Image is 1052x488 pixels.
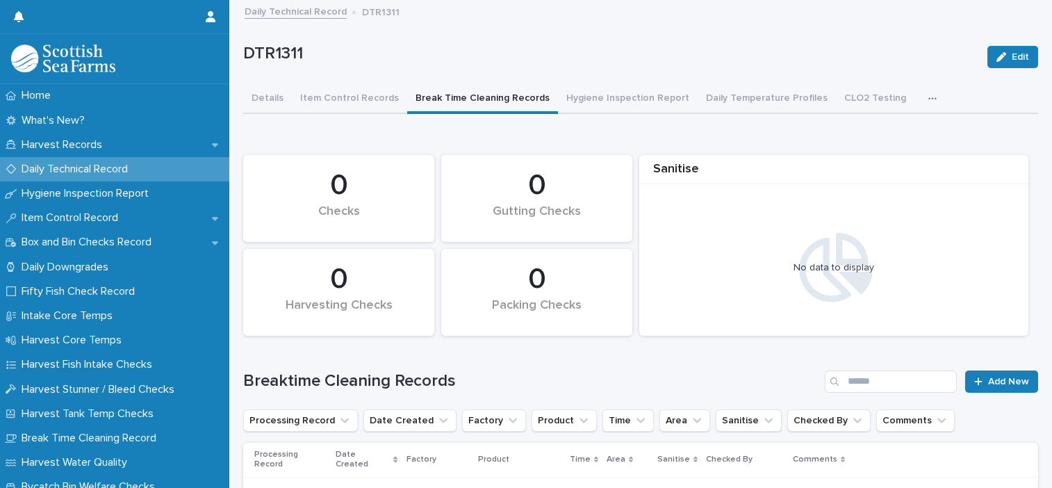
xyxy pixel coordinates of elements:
[243,44,976,64] p: DTR1311
[716,409,782,432] button: Sanitise
[16,89,62,102] p: Home
[16,261,120,274] p: Daily Downgrades
[292,85,407,114] button: Item Control Records
[478,452,509,467] p: Product
[825,371,957,393] input: Search
[16,334,133,347] p: Harvest Core Temps
[407,85,558,114] button: Break Time Cleaning Records
[16,187,160,200] p: Hygiene Inspection Report
[465,298,609,327] div: Packing Checks
[267,262,411,297] div: 0
[11,44,115,72] img: mMrefqRFQpe26GRNOUkG
[659,409,710,432] button: Area
[406,452,436,467] p: Factory
[16,432,167,445] p: Break Time Cleaning Record
[245,3,347,19] a: Daily Technical Record
[987,46,1038,68] button: Edit
[787,409,871,432] button: Checked By
[362,3,400,19] p: DTR1311
[16,163,139,176] p: Daily Technical Record
[254,447,327,473] p: Processing Record
[267,298,411,327] div: Harvesting Checks
[836,85,914,114] button: CLO2 Testing
[462,409,526,432] button: Factory
[363,409,457,432] button: Date Created
[602,409,654,432] button: Time
[706,452,753,467] p: Checked By
[988,377,1029,387] span: Add New
[16,138,113,152] p: Harvest Records
[16,285,146,298] p: Fifty Fish Check Record
[16,383,186,396] p: Harvest Stunner / Bleed Checks
[532,409,597,432] button: Product
[465,168,609,203] div: 0
[16,114,96,127] p: What's New?
[465,262,609,297] div: 0
[16,456,138,469] p: Harvest Water Quality
[1012,52,1029,62] span: Edit
[465,204,609,234] div: Gutting Checks
[793,452,837,467] p: Comments
[876,409,955,432] button: Comments
[243,409,358,432] button: Processing Record
[639,162,1028,185] div: Sanitise
[267,168,411,203] div: 0
[243,85,292,114] button: Details
[16,407,165,421] p: Harvest Tank Temp Checks
[243,371,819,391] h1: Breaktime Cleaning Records
[16,236,163,249] p: Box and Bin Checks Record
[16,309,124,323] p: Intake Core Temps
[646,262,1021,274] div: No data to display
[267,204,411,234] div: Checks
[657,452,690,467] p: Sanitise
[698,85,836,114] button: Daily Temperature Profiles
[558,85,698,114] button: Hygiene Inspection Report
[965,371,1038,393] a: Add New
[16,211,129,225] p: Item Control Record
[336,447,390,473] p: Date Created
[16,358,163,371] p: Harvest Fish Intake Checks
[607,452,625,467] p: Area
[570,452,591,467] p: Time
